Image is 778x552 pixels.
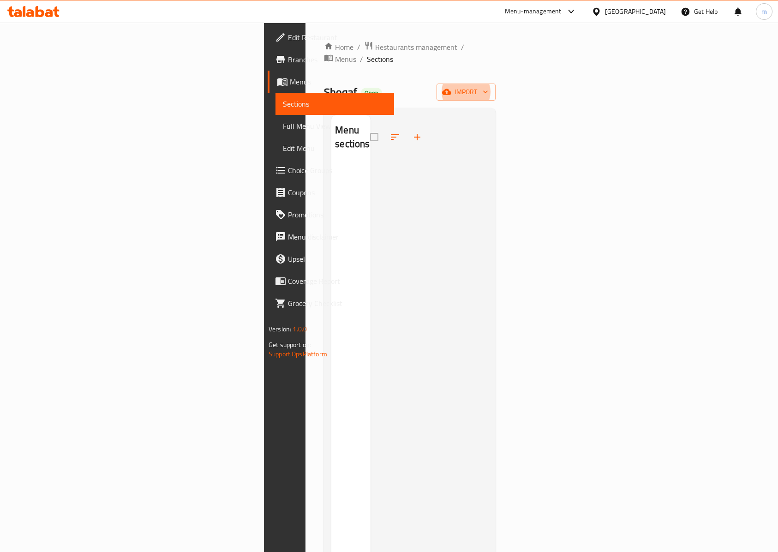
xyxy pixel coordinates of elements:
[268,270,394,292] a: Coverage Report
[269,339,311,351] span: Get support on:
[283,120,387,132] span: Full Menu View
[268,159,394,181] a: Choice Groups
[505,6,562,17] div: Menu-management
[268,71,394,93] a: Menus
[437,84,496,101] button: import
[406,126,428,148] button: Add section
[324,41,496,65] nav: breadcrumb
[461,42,464,53] li: /
[375,42,457,53] span: Restaurants management
[288,165,387,176] span: Choice Groups
[283,98,387,109] span: Sections
[288,187,387,198] span: Coupons
[268,181,394,204] a: Coupons
[288,231,387,242] span: Menu disclaimer
[268,292,394,314] a: Grocery Checklist
[275,137,394,159] a: Edit Menu
[288,276,387,287] span: Coverage Report
[268,226,394,248] a: Menu disclaimer
[269,323,291,335] span: Version:
[268,248,394,270] a: Upsell
[288,209,387,220] span: Promotions
[605,6,666,17] div: [GEOGRAPHIC_DATA]
[268,26,394,48] a: Edit Restaurant
[288,253,387,264] span: Upsell
[761,6,767,17] span: m
[268,48,394,71] a: Branches
[293,323,307,335] span: 1.0.0
[283,143,387,154] span: Edit Menu
[444,86,488,98] span: import
[288,54,387,65] span: Branches
[364,41,457,53] a: Restaurants management
[290,76,387,87] span: Menus
[268,204,394,226] a: Promotions
[275,93,394,115] a: Sections
[288,32,387,43] span: Edit Restaurant
[288,298,387,309] span: Grocery Checklist
[275,115,394,137] a: Full Menu View
[331,159,371,167] nav: Menu sections
[269,348,327,360] a: Support.OpsPlatform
